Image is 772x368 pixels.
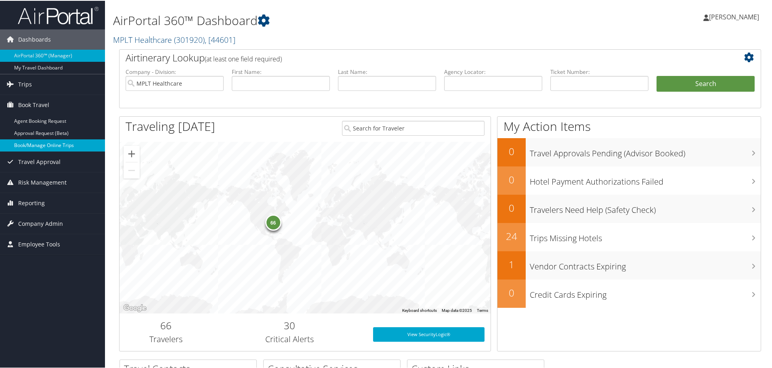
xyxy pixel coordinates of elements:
[497,222,761,250] a: 24Trips Missing Hotels
[126,67,224,75] label: Company - Division:
[550,67,648,75] label: Ticket Number:
[497,117,761,134] h1: My Action Items
[18,192,45,212] span: Reporting
[122,302,148,313] img: Google
[497,137,761,166] a: 0Travel Approvals Pending (Advisor Booked)
[338,67,436,75] label: Last Name:
[113,34,235,44] a: MPLT Healthcare
[497,229,526,242] h2: 24
[18,29,51,49] span: Dashboards
[497,194,761,222] a: 0Travelers Need Help (Safety Check)
[18,74,32,94] span: Trips
[530,171,761,187] h3: Hotel Payment Authorizations Failed
[497,250,761,279] a: 1Vendor Contracts Expiring
[497,285,526,299] h2: 0
[122,302,148,313] a: Open this area in Google Maps (opens a new window)
[497,279,761,307] a: 0Credit Cards Expiring
[530,143,761,158] h3: Travel Approvals Pending (Advisor Booked)
[126,117,215,134] h1: Traveling [DATE]
[477,307,488,312] a: Terms (opens in new tab)
[497,144,526,158] h2: 0
[18,151,61,171] span: Travel Approval
[124,162,140,178] button: Zoom out
[530,200,761,215] h3: Travelers Need Help (Safety Check)
[126,333,206,344] h3: Travelers
[703,4,767,28] a: [PERSON_NAME]
[530,284,761,300] h3: Credit Cards Expiring
[205,54,282,63] span: (at least one field required)
[113,11,549,28] h1: AirPortal 360™ Dashboard
[18,233,60,254] span: Employee Tools
[126,318,206,332] h2: 66
[18,5,99,24] img: airportal-logo.png
[205,34,235,44] span: , [ 44601 ]
[530,256,761,271] h3: Vendor Contracts Expiring
[497,200,526,214] h2: 0
[444,67,542,75] label: Agency Locator:
[497,257,526,271] h2: 1
[402,307,437,313] button: Keyboard shortcuts
[342,120,485,135] input: Search for Traveler
[18,94,49,114] span: Book Travel
[373,326,485,341] a: View SecurityLogic®
[497,166,761,194] a: 0Hotel Payment Authorizations Failed
[18,172,67,192] span: Risk Management
[124,145,140,161] button: Zoom in
[657,75,755,91] button: Search
[18,213,63,233] span: Company Admin
[265,214,281,230] div: 66
[218,318,361,332] h2: 30
[232,67,330,75] label: First Name:
[174,34,205,44] span: ( 301920 )
[709,12,759,21] span: [PERSON_NAME]
[530,228,761,243] h3: Trips Missing Hotels
[497,172,526,186] h2: 0
[126,50,701,64] h2: Airtinerary Lookup
[442,307,472,312] span: Map data ©2025
[218,333,361,344] h3: Critical Alerts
